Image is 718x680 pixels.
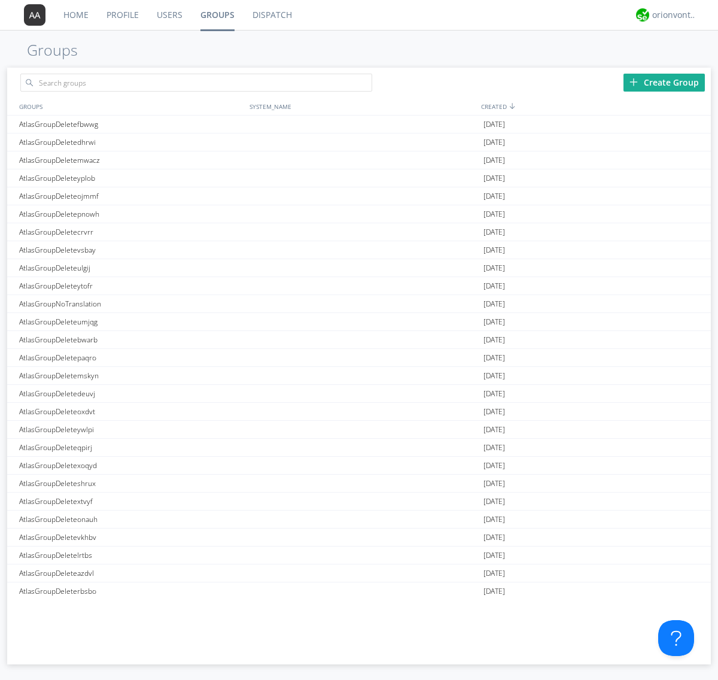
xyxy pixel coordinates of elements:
a: AtlasGroupDeleteazdvl[DATE] [7,564,711,582]
span: [DATE] [483,529,505,547]
div: AtlasGroupDeleteyplob [16,169,247,187]
div: AtlasGroupDeleteoxdvt [16,403,247,420]
div: AtlasGroupDeleteonauh [16,511,247,528]
div: AtlasGroupDeletepaqro [16,349,247,366]
span: [DATE] [483,169,505,187]
div: AtlasGroupDeleterbsbo [16,582,247,600]
a: AtlasGroupDeletebwarb[DATE] [7,331,711,349]
div: AtlasGroupDeletevkhbv [16,529,247,546]
a: AtlasGroupDeletepnowh[DATE] [7,205,711,223]
span: [DATE] [483,151,505,169]
span: [DATE] [483,349,505,367]
a: AtlasGroupDeleteytofr[DATE] [7,277,711,295]
span: [DATE] [483,582,505,600]
a: AtlasGroupDeletecrvrr[DATE] [7,223,711,241]
span: [DATE] [483,403,505,421]
span: [DATE] [483,439,505,457]
span: [DATE] [483,475,505,493]
div: AtlasGroupNoTranslation [16,295,247,312]
div: CREATED [478,98,711,115]
a: AtlasGroupDeleteyplob[DATE] [7,169,711,187]
span: [DATE] [483,331,505,349]
a: AtlasGroupDeletevsbay[DATE] [7,241,711,259]
div: AtlasGroupDeletemwacz [16,151,247,169]
a: AtlasGroupDeletelrtbs[DATE] [7,547,711,564]
a: AtlasGroupDeletemwacz[DATE] [7,151,711,169]
div: AtlasGroupDeletextvyf [16,493,247,510]
div: AtlasGroupDeletecrvrr [16,223,247,241]
a: AtlasGroupNoTranslation[DATE] [7,295,711,313]
div: SYSTEM_NAME [247,98,478,115]
img: 373638.png [24,4,45,26]
div: AtlasGroupDeletelrtbs [16,547,247,564]
a: AtlasGroupDeleteulgij[DATE] [7,259,711,277]
span: [DATE] [483,511,505,529]
span: [DATE] [483,241,505,259]
span: [DATE] [483,277,505,295]
div: AtlasGroupDeletexoqyd [16,457,247,474]
a: AtlasGroupDeleteonauh[DATE] [7,511,711,529]
span: [DATE] [483,421,505,439]
span: [DATE] [483,385,505,403]
div: AtlasGroupDeletefbwwg [16,116,247,133]
div: AtlasGroupDeleteulgij [16,259,247,277]
span: [DATE] [483,547,505,564]
a: AtlasGroupDeletedhrwi[DATE] [7,133,711,151]
span: [DATE] [483,223,505,241]
div: Create Group [623,74,705,92]
span: [DATE] [483,493,505,511]
div: AtlasGroupDeleteywlpi [16,421,247,438]
div: AtlasGroupDeletedeuvj [16,385,247,402]
span: [DATE] [483,367,505,385]
img: plus.svg [629,78,638,86]
a: AtlasGroupDeletextvyf[DATE] [7,493,711,511]
span: [DATE] [483,116,505,133]
iframe: Toggle Customer Support [658,620,694,656]
div: AtlasGroupDeleteojmmf [16,187,247,205]
span: [DATE] [483,187,505,205]
a: AtlasGroupDeleteqpirj[DATE] [7,439,711,457]
div: AtlasGroupDeletedhrwi [16,133,247,151]
a: AtlasGroupDeleteywlpi[DATE] [7,421,711,439]
a: AtlasGroupDeletexoqyd[DATE] [7,457,711,475]
span: [DATE] [483,259,505,277]
img: 29d36aed6fa347d5a1537e7736e6aa13 [636,8,649,22]
div: AtlasGroupDeletepnowh [16,205,247,223]
a: AtlasGroupDeleteoxdvt[DATE] [7,403,711,421]
div: AtlasGroupDeletevsbay [16,241,247,259]
a: AtlasGroupDeletevkhbv[DATE] [7,529,711,547]
div: orionvontas+atlas+automation+org2 [652,9,697,21]
span: [DATE] [483,313,505,331]
a: AtlasGroupDeleteshrux[DATE] [7,475,711,493]
a: AtlasGroupDeletedeuvj[DATE] [7,385,711,403]
a: AtlasGroupDeleteumjqg[DATE] [7,313,711,331]
div: AtlasGroupDeleteytofr [16,277,247,295]
a: AtlasGroupDeletepaqro[DATE] [7,349,711,367]
a: AtlasGroupDeleteojmmf[DATE] [7,187,711,205]
a: AtlasGroupDeletemskyn[DATE] [7,367,711,385]
div: AtlasGroupDeletebwarb [16,331,247,348]
div: AtlasGroupDeleteazdvl [16,564,247,582]
div: AtlasGroupDeletemskyn [16,367,247,384]
a: AtlasGroupDeleterbsbo[DATE] [7,582,711,600]
a: AtlasGroupDeletefbwwg[DATE] [7,116,711,133]
span: [DATE] [483,205,505,223]
span: [DATE] [483,133,505,151]
div: AtlasGroupDeleteumjqg [16,313,247,330]
span: [DATE] [483,564,505,582]
input: Search groups [20,74,372,92]
div: AtlasGroupDeleteshrux [16,475,247,492]
span: [DATE] [483,457,505,475]
div: AtlasGroupDeleteqpirj [16,439,247,456]
div: GROUPS [16,98,244,115]
span: [DATE] [483,295,505,313]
